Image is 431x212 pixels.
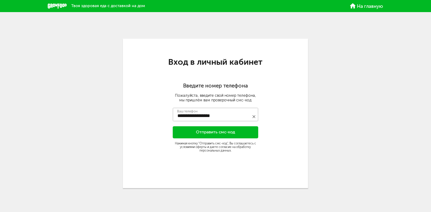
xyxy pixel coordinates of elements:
[350,3,383,9] a: На главную
[357,4,383,9] span: На главную
[123,93,308,103] div: Пожалуйста, введите свой номер телефона, мы пришлём вам проверочный смс-код
[123,83,308,89] h2: Введите номер телефона
[177,110,197,113] label: Ваш телефон
[173,126,258,138] button: Отправить смс-код
[71,4,145,8] span: Твоя здоровая еда с доставкой на дом
[173,142,258,152] div: Нажимая кнопку "Отправить смс-код", Вы соглашаетесь с условиями оферты и даете согласие на обрабо...
[123,58,308,66] h1: Вход в личный кабинет
[48,3,145,9] a: Твоя здоровая еда с доставкой на дом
